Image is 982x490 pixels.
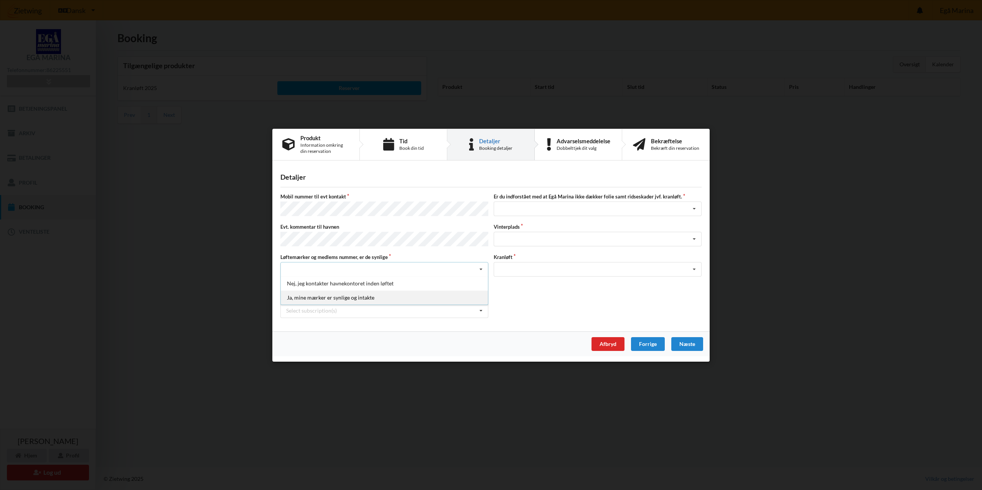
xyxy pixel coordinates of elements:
div: Tid [399,138,424,144]
label: Er du indforstået med at Egå Marina ikke dækker folie samt ridseskader jvf. kranløft. [494,193,702,200]
div: Detaljer [479,138,512,144]
div: Dobbelttjek dit valg [557,145,610,151]
div: Booking detaljer [479,145,512,151]
div: Select subscription(s) [286,307,337,314]
div: Book din tid [399,145,424,151]
div: Bekræftelse [651,138,699,144]
label: Vinterplads [494,223,702,230]
label: Evt. kommentar til havnen [280,223,488,230]
div: Information omkring din reservation [300,142,349,154]
div: Bekræft din reservation [651,145,699,151]
div: Forrige [631,337,665,351]
div: Nej, jeg kontakter havnekontoret inden løftet [281,276,488,290]
div: Afbryd [592,337,624,351]
div: Næste [671,337,703,351]
div: Ja, mine mærker er synlige og intakte [281,290,488,305]
div: Advarselsmeddelelse [557,138,610,144]
div: Detaljer [280,173,702,182]
div: Produkt [300,134,349,141]
label: Mobil nummer til evt kontakt [280,193,488,200]
label: Kranløft [494,253,702,260]
label: Løftemærker og medlems nummer, er de synlige [280,253,488,260]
